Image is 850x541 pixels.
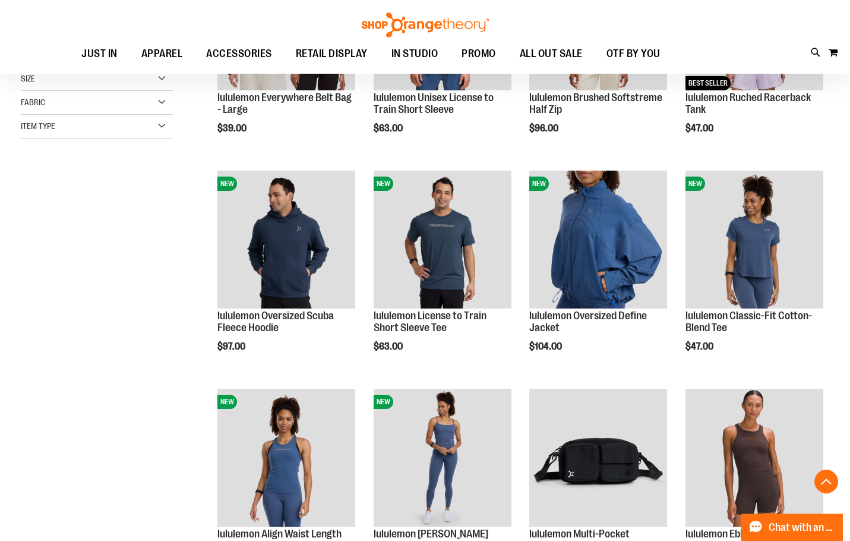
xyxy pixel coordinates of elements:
button: Back To Top [814,470,838,493]
img: lululemon Multi-Pocket Crossbody [529,389,667,527]
span: ALL OUT SALE [520,40,583,67]
a: lululemon Unisex License to Train Short Sleeve [374,92,494,115]
span: Size [21,74,35,83]
span: NEW [217,177,237,191]
span: ACCESSORIES [206,40,272,67]
a: lululemon Brushed Softstreme Half Zip [529,92,662,115]
a: lululemon Classic-Fit Cotton-Blend TeeNEW [685,171,823,310]
span: $47.00 [685,341,715,352]
span: NEW [374,395,393,409]
img: lululemon Wunder Train Strappy Tank [374,389,511,527]
span: $63.00 [374,341,405,352]
span: $96.00 [529,123,560,134]
a: lululemon Ebb to Street Cropped Racerback Tank [685,389,823,529]
span: IN STUDIO [391,40,438,67]
img: lululemon Oversized Define Jacket [529,171,667,309]
img: lululemon Classic-Fit Cotton-Blend Tee [685,171,823,309]
span: $63.00 [374,123,405,134]
span: $47.00 [685,123,715,134]
span: PROMO [462,40,496,67]
span: $104.00 [529,341,564,352]
div: product [211,165,361,382]
a: lululemon Ruched Racerback Tank [685,92,811,115]
span: NEW [374,177,393,191]
a: lululemon Oversized Scuba Fleece HoodieNEW [217,171,355,310]
a: lululemon Multi-Pocket Crossbody [529,389,667,529]
a: lululemon License to Train Short Sleeve TeeNEW [374,171,511,310]
span: BEST SELLER [685,76,731,90]
span: NEW [529,177,549,191]
span: NEW [217,395,237,409]
div: product [523,165,673,382]
a: lululemon Wunder Train Strappy TankNEW [374,389,511,529]
a: lululemon Oversized Define JacketNEW [529,171,667,310]
a: lululemon License to Train Short Sleeve Tee [374,310,486,334]
span: APPAREL [141,40,183,67]
img: lululemon Align Waist Length Racerback Tank [217,389,355,527]
a: lululemon Everywhere Belt Bag - Large [217,92,352,115]
span: Item Type [21,121,55,131]
a: lululemon Oversized Define Jacket [529,310,647,334]
span: JUST IN [81,40,118,67]
img: lululemon Ebb to Street Cropped Racerback Tank [685,389,823,527]
button: Chat with an Expert [741,514,843,541]
img: lululemon License to Train Short Sleeve Tee [374,171,511,309]
span: $97.00 [217,341,247,352]
span: Chat with an Expert [769,522,836,533]
span: $39.00 [217,123,248,134]
span: Fabric [21,97,45,107]
span: OTF BY YOU [606,40,661,67]
a: lululemon Oversized Scuba Fleece Hoodie [217,310,334,334]
img: lululemon Oversized Scuba Fleece Hoodie [217,171,355,309]
a: lululemon Classic-Fit Cotton-Blend Tee [685,310,812,334]
img: Shop Orangetheory [360,12,491,37]
a: lululemon Align Waist Length Racerback TankNEW [217,389,355,529]
div: product [680,165,829,382]
span: RETAIL DISPLAY [296,40,368,67]
span: NEW [685,177,705,191]
div: product [368,165,517,382]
